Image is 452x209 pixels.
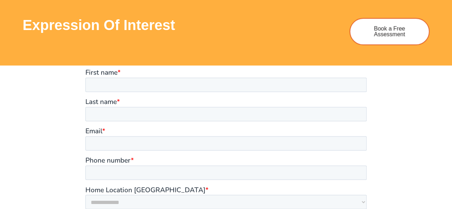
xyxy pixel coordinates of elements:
iframe: Chat Widget [333,128,452,209]
span: Book a Free Assessment [361,26,418,37]
h3: Expression of Interest [23,18,342,32]
a: Book a Free Assessment [349,18,429,45]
